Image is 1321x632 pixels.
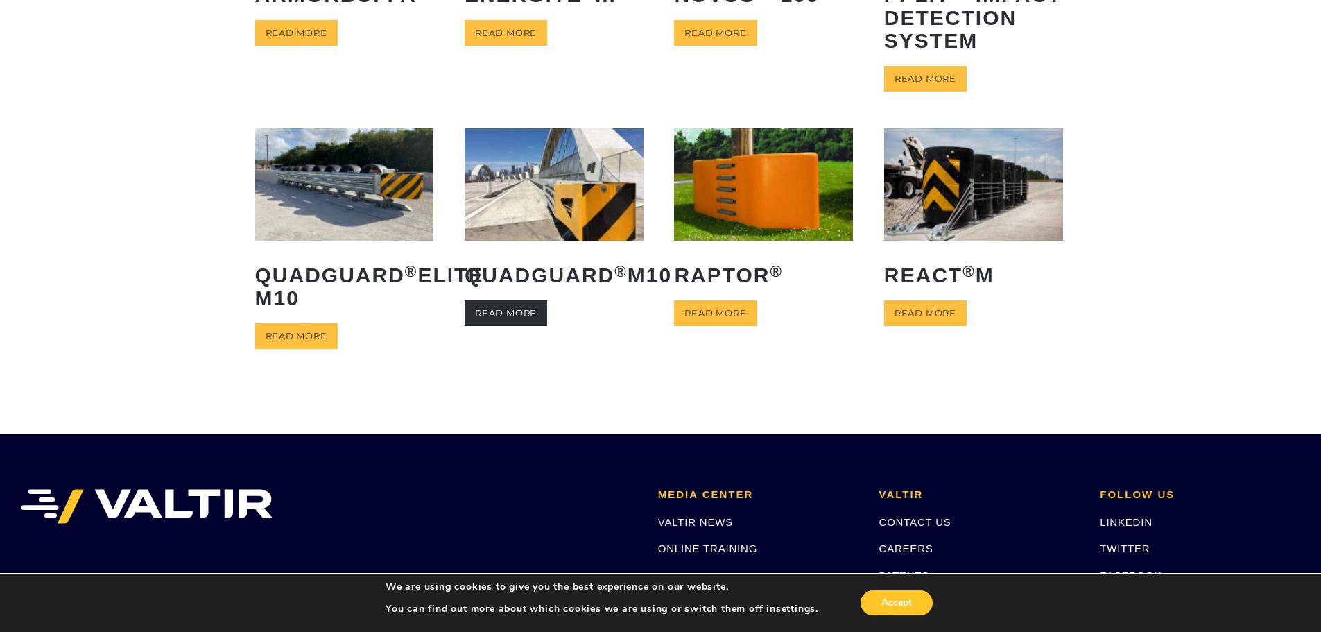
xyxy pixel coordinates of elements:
sup: ® [614,263,628,280]
a: VALTIR NEWS [658,516,733,528]
a: ONLINE TRAINING [658,543,757,554]
h2: VALTIR [879,489,1080,501]
sup: ® [770,263,784,280]
a: Read more about “QuadGuard® Elite M10” [255,323,338,349]
h2: MEDIA CENTER [658,489,858,501]
a: Read more about “ENERGITE® III” [465,20,547,46]
sup: ® [405,263,418,280]
a: CAREERS [879,543,933,554]
a: RAPTOR® [674,128,853,296]
img: VALTIR [21,489,273,524]
a: Read more about “PI-LITTM Impact Detection System” [884,66,967,92]
a: FACEBOOK [1100,570,1162,581]
p: You can find out more about which cookies we are using or switch them off in . [386,603,818,615]
a: QuadGuard®Elite M10 [255,128,434,319]
a: Read more about “NOVUSTM 100” [674,20,757,46]
a: REACT®M [884,128,1063,296]
h2: QuadGuard Elite M10 [255,253,434,320]
h2: FOLLOW US [1100,489,1300,501]
a: Read more about “REACT® M” [884,300,967,326]
p: We are using cookies to give you the best experience on our website. [386,581,818,593]
a: CONTACT US [879,516,951,528]
button: settings [776,603,815,615]
h2: QuadGuard M10 [465,253,644,297]
h2: REACT M [884,253,1063,297]
a: Read more about “RAPTOR®” [674,300,757,326]
button: Accept [861,590,933,615]
h2: RAPTOR [674,253,853,297]
a: LINKEDIN [1100,516,1152,528]
a: PATENTS [879,570,930,581]
a: TWITTER [1100,543,1150,554]
a: QuadGuard®M10 [465,128,644,296]
sup: ® [962,263,976,280]
a: Read more about “ArmorBuffa®” [255,20,338,46]
a: Read more about “QuadGuard® M10” [465,300,547,326]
